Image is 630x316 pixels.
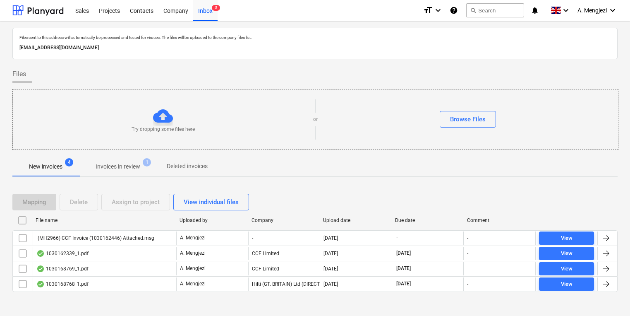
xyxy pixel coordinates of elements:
div: [DATE] [323,281,338,287]
div: OCR finished [36,281,45,287]
div: View individual files [184,197,239,207]
div: OCR finished [36,265,45,272]
div: Hilti (GT. BRITAIN) Ltd (DIRECT DEBIT) [248,277,320,291]
button: View [539,232,594,245]
div: Comment [467,217,532,223]
button: View [539,247,594,260]
div: - [467,266,468,272]
div: Company [252,217,317,223]
div: OCR finished [36,250,45,257]
div: View [561,264,573,274]
button: View individual files [173,194,249,210]
div: (MH2966) CCF Invoice (1030162446) Attached.msg [36,235,154,241]
span: - [395,234,399,241]
div: 1030168768_1.pdf [36,281,89,287]
div: Upload date [323,217,388,223]
div: 1030162339_1.pdf [36,250,89,257]
div: [DATE] [323,266,338,272]
button: View [539,277,594,291]
span: [DATE] [395,265,412,272]
div: File name [36,217,173,223]
p: A. Mengjezi [180,265,206,272]
span: 1 [143,158,151,166]
p: Invoices in review [96,162,140,171]
div: - [467,281,468,287]
button: View [539,262,594,275]
div: View [561,280,573,289]
p: A. Mengjezi [180,250,206,257]
i: Knowledge base [450,5,458,15]
iframe: Chat Widget [589,276,630,316]
i: format_size [423,5,433,15]
div: - [248,232,320,245]
button: Search [466,3,524,17]
div: CCF Limited [248,247,320,260]
div: Due date [395,217,460,223]
div: Try dropping some files hereorBrowse Files [12,89,618,150]
i: notifications [531,5,539,15]
p: Try dropping some files here [132,126,195,133]
i: keyboard_arrow_down [561,5,571,15]
div: [DATE] [323,235,338,241]
div: [DATE] [323,251,338,256]
div: View [561,249,573,258]
div: Browse Files [450,114,486,125]
p: Deleted invoices [167,162,208,171]
i: keyboard_arrow_down [608,5,618,15]
p: A. Mengjezi [180,234,206,241]
div: View [561,234,573,243]
div: - [467,251,468,256]
span: 4 [65,158,73,166]
span: [DATE] [395,280,412,287]
i: keyboard_arrow_down [433,5,443,15]
button: Browse Files [440,111,496,128]
p: [EMAIL_ADDRESS][DOMAIN_NAME] [19,43,611,52]
p: New invoices [29,162,62,171]
p: A. Mengjezi [180,280,206,287]
div: 1030168769_1.pdf [36,265,89,272]
span: 5 [212,5,220,11]
span: A. Mengjezi [577,7,607,14]
div: - [467,235,468,241]
p: or [313,116,318,123]
div: CCF Limited [248,262,320,275]
span: Files [12,69,26,79]
span: [DATE] [395,250,412,257]
div: Uploaded by [180,217,245,223]
p: Files sent to this address will automatically be processed and tested for viruses. The files will... [19,35,611,40]
span: search [470,7,477,14]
